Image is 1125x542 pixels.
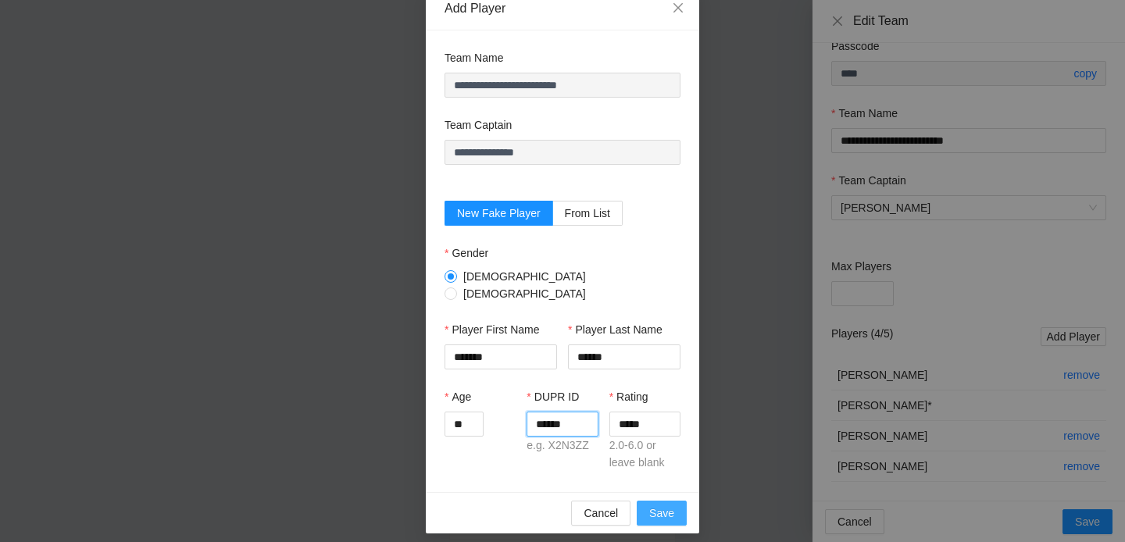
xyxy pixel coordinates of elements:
[584,505,618,522] span: Cancel
[568,321,662,338] label: Player Last Name
[457,268,592,285] span: [DEMOGRAPHIC_DATA]
[445,321,539,338] label: Player First Name
[445,244,488,262] label: Gender
[649,505,674,522] span: Save
[637,501,687,526] button: Save
[445,412,484,437] input: Age
[445,49,503,66] label: Team Name
[527,388,579,405] label: DUPR ID
[672,2,684,14] span: close
[609,437,680,471] div: 2.0-6.0 or leave blank
[609,412,680,437] input: Rating
[445,116,512,134] label: Team Captain
[571,501,630,526] button: Cancel
[609,388,648,405] label: Rating
[565,207,610,219] span: From List
[568,344,680,369] input: Player Last Name
[445,388,471,405] label: Age
[527,412,598,437] input: DUPR ID
[445,344,557,369] input: Player First Name
[457,285,592,302] span: [DEMOGRAPHIC_DATA]
[457,207,541,219] span: New Fake Player
[527,437,598,455] div: e.g. X2N3ZZ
